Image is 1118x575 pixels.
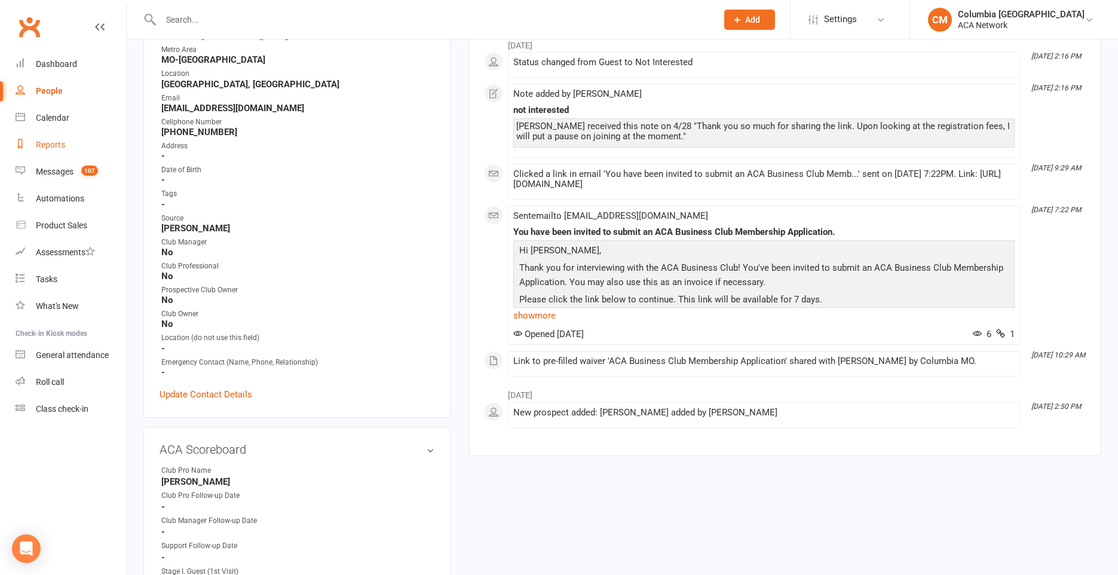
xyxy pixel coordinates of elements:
strong: - [161,199,434,210]
input: Search... [157,11,709,28]
div: Open Intercom Messenger [12,534,41,563]
div: Emergency Contact (Name, Phone, Relationship) [161,357,434,368]
div: Roll call [36,377,64,387]
span: 107 [81,166,98,176]
a: Tasks [16,266,126,293]
i: [DATE] 9:29 AM [1031,164,1081,172]
div: Support Follow-up Date [161,540,260,552]
span: Opened [DATE] [513,329,584,340]
div: Email [161,93,434,104]
a: Dashboard [16,51,126,78]
div: Club Professional [161,261,434,272]
p: Please click the link below to continue. This link will be available for 7 days. [516,292,1012,310]
strong: No [161,319,434,329]
div: People [36,86,63,96]
div: not interested [513,105,1015,115]
div: Metro Area [161,44,434,56]
p: Thank you for interviewing with the ACA Business Club! You've been invited to submit an ACA Busin... [516,261,1012,292]
strong: No [161,247,434,258]
a: Roll call [16,369,126,396]
a: Clubworx [14,12,44,42]
div: Club Pro Name [161,465,260,476]
div: Messages [36,167,73,176]
div: Clicked a link in email 'You have been invited to submit an ACA Business Club Memb...' sent on [D... [513,169,1015,189]
strong: [GEOGRAPHIC_DATA], [GEOGRAPHIC_DATA] [161,79,434,90]
strong: - [161,552,434,563]
button: Add [724,10,775,30]
p: Hi [PERSON_NAME], [516,243,1012,261]
a: Update Contact Details [160,387,252,402]
div: Tags [161,188,434,200]
strong: - [161,175,434,185]
strong: No [161,295,434,305]
i: [DATE] 2:50 PM [1031,402,1081,411]
strong: - [161,367,434,378]
i: [DATE] 7:22 PM [1031,206,1081,214]
div: CM [928,8,952,32]
a: Calendar [16,105,126,131]
a: Assessments [16,239,126,266]
div: Link to pre-filled waiver 'ACA Business Club Membership Application' shared with [PERSON_NAME] by... [513,356,1015,366]
a: People [16,78,126,105]
div: Cellphone Number [161,117,434,128]
div: Calendar [36,113,69,123]
div: Dashboard [36,59,77,69]
span: Add [745,15,760,25]
div: Columbia [GEOGRAPHIC_DATA] [958,9,1085,20]
div: Class check-in [36,404,88,414]
strong: - [161,343,434,354]
div: Club Pro Follow-up Date [161,490,260,501]
div: Prospective Club Owner [161,285,434,296]
div: Source [161,213,434,224]
strong: - [161,527,434,537]
li: [DATE] [484,33,1086,52]
div: New prospect added: [PERSON_NAME] added by [PERSON_NAME] [513,408,1015,418]
div: Club Owner [161,308,434,320]
div: ACA Network [958,20,1085,30]
strong: [PERSON_NAME] [161,223,434,234]
strong: - [161,501,434,512]
div: [PERSON_NAME] received this note on 4/28 "Thank you so much for sharing the link. Upon looking at... [516,121,1012,142]
div: Tasks [36,274,57,284]
div: Reports [36,140,65,149]
strong: - [161,151,434,161]
strong: No [161,271,434,282]
a: Automations [16,185,126,212]
strong: MO-[GEOGRAPHIC_DATA] [161,54,434,65]
div: You have been invited to submit an ACA Business Club Membership Application. [513,227,1015,237]
a: Product Sales [16,212,126,239]
a: Class kiosk mode [16,396,126,423]
span: Settings [824,6,857,33]
i: [DATE] 2:16 PM [1031,52,1081,60]
span: 1 [996,329,1015,340]
li: [DATE] [484,383,1086,402]
div: Assessments [36,247,95,257]
a: General attendance kiosk mode [16,342,126,369]
div: Product Sales [36,221,87,230]
div: Club Manager [161,237,434,248]
div: Note added by [PERSON_NAME] [513,89,1015,99]
span: 6 [973,329,991,340]
div: Status changed from Guest to Not Interested [513,57,1015,68]
a: What's New [16,293,126,320]
div: Club Manager Follow-up Date [161,515,260,527]
strong: [PHONE_NUMBER] [161,127,434,137]
strong: [EMAIL_ADDRESS][DOMAIN_NAME] [161,103,434,114]
div: General attendance [36,350,109,360]
div: Location [161,68,434,79]
i: [DATE] 10:29 AM [1031,351,1085,359]
div: What's New [36,301,79,311]
i: [DATE] 2:16 PM [1031,84,1081,92]
strong: [PERSON_NAME] [161,476,434,487]
div: Location (do not use this field) [161,332,434,344]
a: show more [513,307,1015,324]
a: Reports [16,131,126,158]
div: Automations [36,194,84,203]
a: Messages 107 [16,158,126,185]
h3: ACA Scoreboard [160,443,434,456]
div: Date of Birth [161,164,434,176]
div: Address [161,140,434,152]
span: Sent email to [EMAIL_ADDRESS][DOMAIN_NAME] [513,210,708,221]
